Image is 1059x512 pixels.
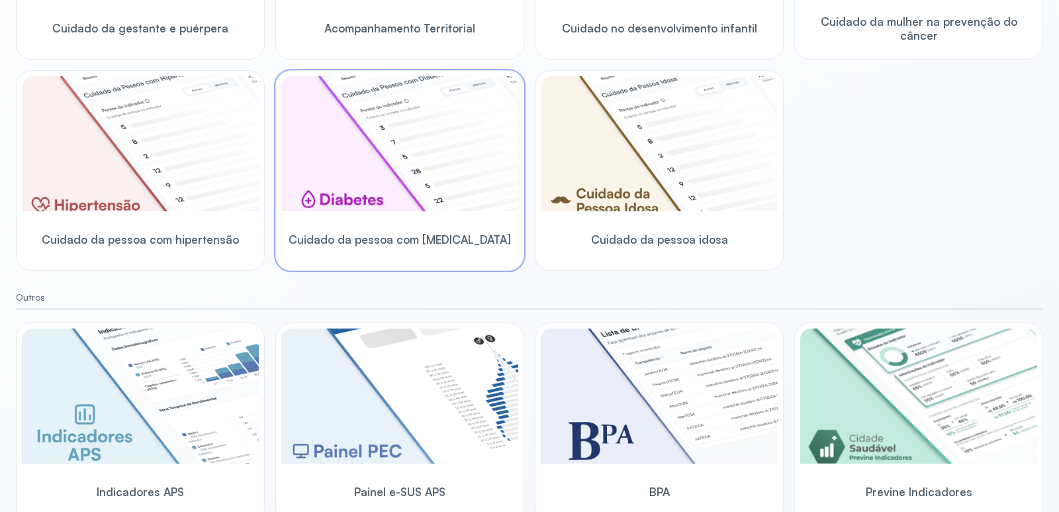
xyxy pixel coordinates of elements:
[289,232,511,246] span: Cuidado da pessoa com [MEDICAL_DATA]
[649,485,670,499] span: BPA
[800,329,1037,464] img: previne-brasil.png
[42,232,239,246] span: Cuidado da pessoa com hipertensão
[591,232,728,246] span: Cuidado da pessoa idosa
[541,76,778,211] img: elderly.png
[866,485,972,499] span: Previne Indicadores
[281,329,518,464] img: pec-panel.png
[16,292,1043,303] small: Outros
[22,329,259,464] img: aps-indicators.png
[97,485,184,499] span: Indicadores APS
[354,485,445,499] span: Painel e-SUS APS
[541,329,778,464] img: bpa.png
[324,21,475,35] span: Acompanhamento Territorial
[562,21,757,35] span: Cuidado no desenvolvimento infantil
[800,15,1037,43] span: Cuidado da mulher na prevenção do câncer
[52,21,228,35] span: Cuidado da gestante e puérpera
[22,76,259,211] img: hypertension.png
[281,76,518,211] img: diabetics.png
